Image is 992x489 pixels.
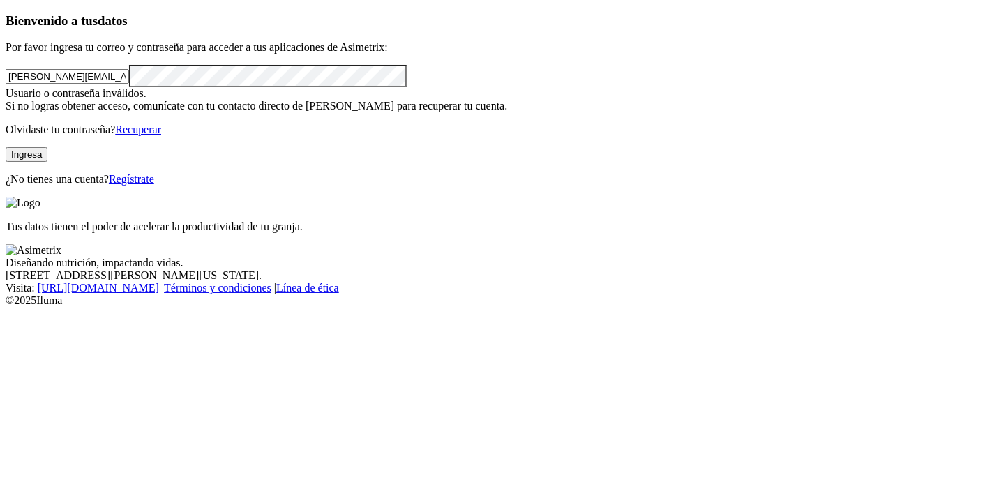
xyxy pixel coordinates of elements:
[6,13,986,29] h3: Bienvenido a tus
[6,269,986,282] div: [STREET_ADDRESS][PERSON_NAME][US_STATE].
[6,244,61,257] img: Asimetrix
[6,41,986,54] p: Por favor ingresa tu correo y contraseña para acceder a tus aplicaciones de Asimetrix:
[6,147,47,162] button: Ingresa
[6,173,986,186] p: ¿No tienes una cuenta?
[109,173,154,185] a: Regístrate
[164,282,271,294] a: Términos y condiciones
[6,87,986,112] div: Usuario o contraseña inválidos. Si no logras obtener acceso, comunícate con tu contacto directo d...
[6,282,986,294] div: Visita : | |
[115,123,161,135] a: Recuperar
[6,257,986,269] div: Diseñando nutrición, impactando vidas.
[98,13,128,28] span: datos
[6,197,40,209] img: Logo
[38,282,159,294] a: [URL][DOMAIN_NAME]
[6,123,986,136] p: Olvidaste tu contraseña?
[6,294,986,307] div: © 2025 Iluma
[276,282,339,294] a: Línea de ética
[6,220,986,233] p: Tus datos tienen el poder de acelerar la productividad de tu granja.
[6,69,129,84] input: Tu correo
